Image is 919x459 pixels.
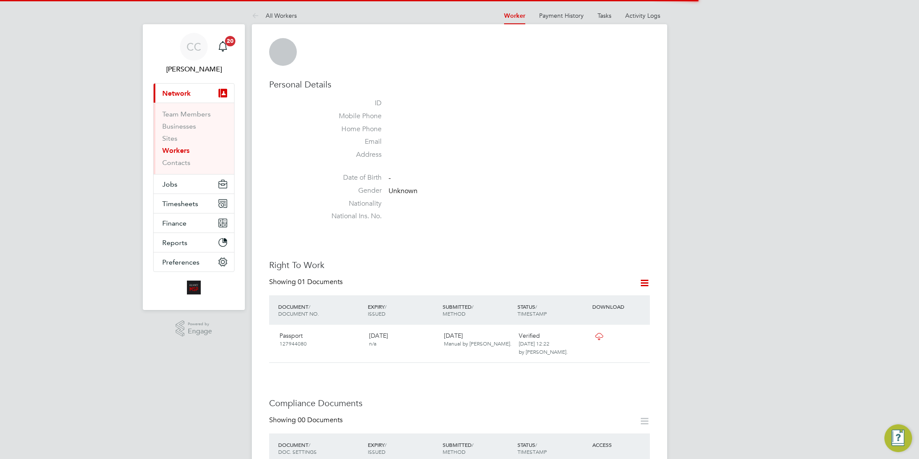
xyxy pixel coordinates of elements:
span: / [308,441,310,448]
span: n/a [369,340,376,347]
label: Email [321,137,382,146]
span: / [385,303,386,310]
span: [DATE] 12:22 [519,340,549,347]
span: Preferences [162,258,199,266]
label: ID [321,99,382,108]
span: DOCUMENT NO. [278,310,319,317]
label: Mobile Phone [321,112,382,121]
a: Workers [162,146,190,155]
span: 127944080 [280,340,307,347]
div: [DATE] [366,328,440,351]
a: Team Members [162,110,211,118]
img: alliancemsp-logo-retina.png [187,281,201,294]
div: DOCUMENT [276,299,366,321]
div: SUBMITTED [440,299,515,321]
a: Powered byEngage [176,320,212,337]
span: 20 [225,36,235,46]
span: METHOD [443,310,466,317]
span: 00 Documents [298,416,343,424]
div: Passport [276,328,366,351]
span: CC [186,41,201,52]
span: 01 Documents [298,278,343,286]
span: Verified [519,332,540,339]
span: Timesheets [162,200,198,208]
div: EXPIRY [366,299,440,321]
button: Preferences [154,252,234,272]
button: Jobs [154,175,234,194]
label: Address [321,150,382,159]
a: CC[PERSON_NAME] [153,33,235,74]
span: Powered by [188,320,212,328]
button: Reports [154,233,234,252]
span: Engage [188,328,212,335]
label: National Ins. No. [321,212,382,221]
a: Go to home page [153,281,235,294]
label: Home Phone [321,125,382,134]
span: TIMESTAMP [517,310,547,317]
div: DOWNLOAD [590,299,650,314]
span: Unknown [389,187,418,195]
span: Reports [162,239,187,247]
span: Network [162,89,191,97]
button: Timesheets [154,194,234,213]
a: Payment History [539,12,584,19]
label: Nationality [321,199,382,208]
span: ISSUED [368,448,386,455]
span: Claire Compton [153,64,235,74]
span: / [535,441,537,448]
a: Sites [162,134,177,142]
h3: Right To Work [269,259,650,271]
span: Finance [162,219,186,227]
span: / [472,441,473,448]
button: Network [154,84,234,103]
span: Jobs [162,180,177,188]
a: Activity Logs [625,12,660,19]
div: Network [154,103,234,174]
span: / [308,303,310,310]
span: by [PERSON_NAME]. [519,348,568,355]
div: STATUS [515,299,590,321]
span: METHOD [443,448,466,455]
a: All Workers [252,12,297,19]
span: / [385,441,386,448]
h3: Compliance Documents [269,398,650,409]
a: Businesses [162,122,196,130]
a: Contacts [162,158,190,167]
span: ISSUED [368,310,386,317]
div: Showing [269,416,344,425]
div: ACCESS [590,437,650,453]
a: Worker [504,12,525,19]
label: Date of Birth [321,173,382,182]
span: Manual by [PERSON_NAME]. [444,340,511,347]
span: - [389,174,391,182]
div: Showing [269,278,344,287]
a: 20 [214,33,231,61]
a: Tasks [598,12,611,19]
span: / [535,303,537,310]
h3: Personal Details [269,79,650,90]
span: / [472,303,473,310]
div: [DATE] [440,328,515,351]
nav: Main navigation [143,24,245,310]
span: DOC. SETTINGS [278,448,317,455]
button: Engage Resource Center [884,424,912,452]
button: Finance [154,213,234,233]
label: Gender [321,186,382,195]
span: TIMESTAMP [517,448,547,455]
